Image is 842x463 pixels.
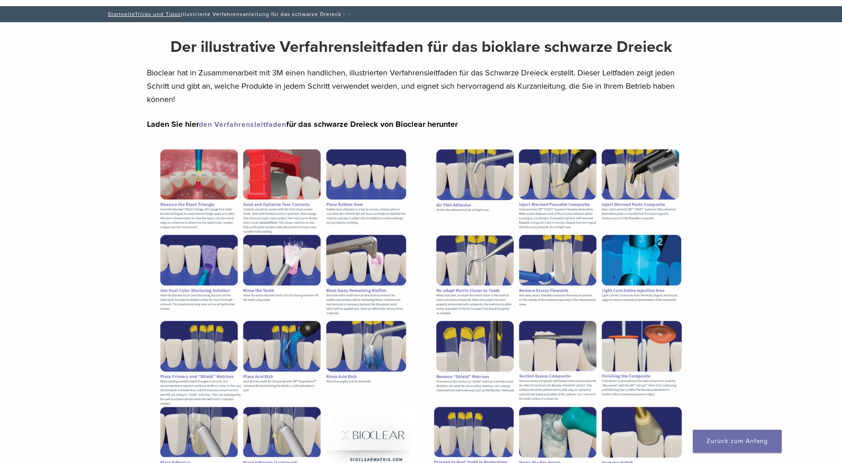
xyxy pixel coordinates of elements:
[147,119,458,129] strong: Laden Sie hier für das schwarze Dreieck von Bioclear herunter
[105,11,341,17] font: Illustrierte Verfahrensanleitung für das schwarze Dreieck
[135,11,181,17] a: Tricks und Tipps
[347,12,353,16] span: /
[199,120,286,129] a: den Verfahrensleitfaden
[693,430,782,453] a: Zurück zum Anfang
[170,37,672,56] strong: Der illustrative Verfahrensleitfaden für das bioklare schwarze Dreieck
[341,12,347,16] span: /
[105,11,135,17] a: Startseite
[147,66,695,106] p: Bioclear hat in Zusammenarbeit mit 3M einen handlichen, illustrierten Verfahrensleitfaden für das...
